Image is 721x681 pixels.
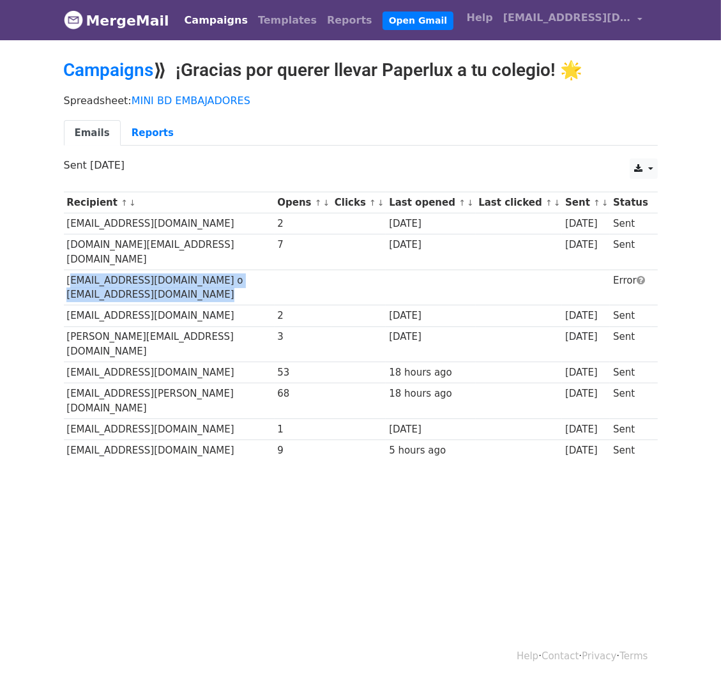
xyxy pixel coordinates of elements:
[565,443,607,458] div: [DATE]
[389,309,472,323] div: [DATE]
[657,620,721,681] div: Widget de chat
[565,238,607,252] div: [DATE]
[64,120,121,146] a: Emails
[331,192,386,213] th: Clicks
[657,620,721,681] iframe: Chat Widget
[389,330,472,344] div: [DATE]
[610,305,651,326] td: Sent
[64,362,275,383] td: [EMAIL_ADDRESS][DOMAIN_NAME]
[121,198,128,208] a: ↑
[593,198,600,208] a: ↑
[277,217,328,231] div: 2
[277,238,328,252] div: 7
[322,8,377,33] a: Reports
[542,650,579,662] a: Contact
[610,270,651,305] td: Error
[389,422,472,437] div: [DATE]
[277,309,328,323] div: 2
[377,198,384,208] a: ↓
[619,650,648,662] a: Terms
[498,5,648,35] a: [EMAIL_ADDRESS][DOMAIN_NAME]
[610,418,651,440] td: Sent
[610,234,651,270] td: Sent
[64,192,275,213] th: Recipient
[602,198,609,208] a: ↓
[64,326,275,362] td: [PERSON_NAME][EMAIL_ADDRESS][DOMAIN_NAME]
[121,120,185,146] a: Reports
[467,198,474,208] a: ↓
[369,198,376,208] a: ↑
[64,59,658,81] h2: ⟫ ¡Gracias por querer llevar Paperlux a tu colegio! 🌟
[389,217,472,231] div: [DATE]
[389,365,472,380] div: 18 hours ago
[610,326,651,362] td: Sent
[610,440,651,461] td: Sent
[545,198,552,208] a: ↑
[129,198,136,208] a: ↓
[565,365,607,380] div: [DATE]
[610,383,651,419] td: Sent
[253,8,322,33] a: Templates
[503,10,631,26] span: [EMAIL_ADDRESS][DOMAIN_NAME]
[64,94,658,107] p: Spreadsheet:
[64,59,154,80] a: Campaigns
[462,5,498,31] a: Help
[277,386,328,401] div: 68
[64,10,83,29] img: MergeMail logo
[562,192,610,213] th: Sent
[64,158,658,172] p: Sent [DATE]
[610,362,651,383] td: Sent
[565,309,607,323] div: [DATE]
[277,365,328,380] div: 53
[517,650,538,662] a: Help
[389,386,472,401] div: 18 hours ago
[386,192,475,213] th: Last opened
[275,192,332,213] th: Opens
[610,192,651,213] th: Status
[277,422,328,437] div: 1
[315,198,322,208] a: ↑
[179,8,253,33] a: Campaigns
[610,213,651,234] td: Sent
[277,330,328,344] div: 3
[476,192,563,213] th: Last clicked
[565,386,607,401] div: [DATE]
[64,234,275,270] td: [DOMAIN_NAME][EMAIL_ADDRESS][DOMAIN_NAME]
[64,213,275,234] td: [EMAIL_ADDRESS][DOMAIN_NAME]
[132,95,250,107] a: MINI BD EMBAJADORES
[64,418,275,440] td: [EMAIL_ADDRESS][DOMAIN_NAME]
[565,217,607,231] div: [DATE]
[554,198,561,208] a: ↓
[64,7,169,34] a: MergeMail
[64,305,275,326] td: [EMAIL_ADDRESS][DOMAIN_NAME]
[565,422,607,437] div: [DATE]
[459,198,466,208] a: ↑
[64,440,275,461] td: [EMAIL_ADDRESS][DOMAIN_NAME]
[323,198,330,208] a: ↓
[565,330,607,344] div: [DATE]
[277,443,328,458] div: 9
[383,11,453,30] a: Open Gmail
[582,650,616,662] a: Privacy
[64,383,275,419] td: [EMAIL_ADDRESS][PERSON_NAME][DOMAIN_NAME]
[389,443,472,458] div: 5 hours ago
[389,238,472,252] div: [DATE]
[64,270,275,305] td: [EMAIL_ADDRESS][DOMAIN_NAME] o [EMAIL_ADDRESS][DOMAIN_NAME]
